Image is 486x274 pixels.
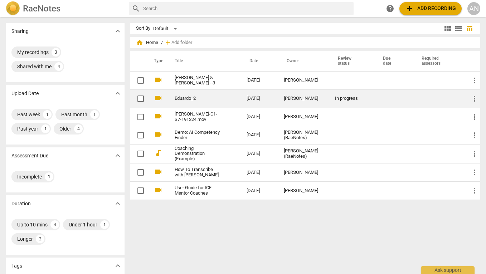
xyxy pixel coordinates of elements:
button: Tile view [442,23,453,34]
a: Coaching Demonstration (Example) [175,146,221,162]
th: Date [241,51,278,71]
span: Add recording [405,4,456,13]
div: 1 [43,110,52,119]
span: search [132,4,140,13]
span: videocam [154,94,162,102]
th: Required assessors [413,51,465,71]
div: Up to 10 mins [17,221,48,228]
span: home [136,39,143,46]
th: Owner [278,51,329,71]
div: Sort By [136,26,150,31]
div: 3 [52,48,60,57]
span: help [386,4,394,13]
button: Upload [399,2,462,15]
th: Due date [374,51,413,71]
td: [DATE] [241,163,278,182]
span: videocam [154,130,162,139]
div: 4 [74,124,83,133]
td: [DATE] [241,182,278,200]
button: Show more [112,26,123,36]
div: In progress [335,96,369,101]
a: User Guide for ICF Mentor Coaches [175,185,221,196]
span: view_list [454,24,463,33]
a: Eduardo_2 [175,96,221,101]
div: 2 [36,235,44,243]
p: Assessment Due [11,152,48,160]
div: 4 [50,220,59,229]
button: Show more [112,150,123,161]
p: Upload Date [11,90,39,97]
button: Show more [112,198,123,209]
div: Longer [17,235,33,243]
button: Show more [112,88,123,99]
span: videocam [154,167,162,176]
div: Past week [17,111,40,118]
span: more_vert [470,186,479,195]
a: [PERSON_NAME]-C1-S7-191224.mov [175,112,221,122]
th: Title [166,51,241,71]
span: expand_more [113,151,122,160]
td: [DATE] [241,71,278,89]
td: [DATE] [241,89,278,108]
div: [PERSON_NAME] [284,114,324,119]
div: Past year [17,125,38,132]
span: more_vert [470,94,479,103]
div: Incomplete [17,173,42,180]
span: videocam [154,75,162,84]
th: Review status [329,51,374,71]
button: Show more [112,260,123,271]
span: expand_more [113,27,122,35]
span: expand_more [113,261,122,270]
span: add [164,39,171,46]
span: view_module [443,24,452,33]
th: Type [148,51,166,71]
td: [DATE] [241,126,278,144]
span: more_vert [470,113,479,121]
div: Shared with me [17,63,52,70]
span: / [161,40,163,45]
div: [PERSON_NAME] (RaeNotes) [284,130,324,141]
span: expand_more [113,89,122,98]
p: Duration [11,200,31,207]
a: How To Transcribe with [PERSON_NAME] [175,167,221,178]
a: Demo: AI Competency Finder [175,130,221,141]
span: Add folder [171,40,192,45]
span: more_vert [470,150,479,158]
div: My recordings [17,49,49,56]
div: [PERSON_NAME] [284,78,324,83]
span: more_vert [470,131,479,140]
span: add [405,4,414,13]
img: Logo [6,1,20,16]
div: 1 [100,220,109,229]
div: Older [59,125,71,132]
span: more_vert [470,168,479,177]
div: 1 [45,172,53,181]
td: [DATE] [241,108,278,126]
div: 4 [54,62,63,71]
span: audiotrack [154,149,162,157]
div: [PERSON_NAME] [284,96,324,101]
a: LogoRaeNotes [6,1,123,16]
span: expand_more [113,199,122,208]
div: 1 [41,124,50,133]
div: 1 [90,110,99,119]
div: [PERSON_NAME] (RaeNotes) [284,148,324,159]
p: Sharing [11,28,29,35]
div: [PERSON_NAME] [284,188,324,194]
button: Table view [464,23,475,34]
td: [DATE] [241,144,278,163]
span: table_chart [466,25,473,32]
span: Home [136,39,158,46]
div: Under 1 hour [69,221,97,228]
button: AN [467,2,480,15]
span: videocam [154,112,162,121]
input: Search [143,3,351,14]
div: Default [153,23,180,34]
p: Tags [11,262,22,270]
h2: RaeNotes [23,4,60,14]
div: Ask support [421,266,475,274]
a: [PERSON_NAME] & [PERSON_NAME] - 3 [175,75,221,86]
div: Past month [61,111,87,118]
span: more_vert [470,76,479,85]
